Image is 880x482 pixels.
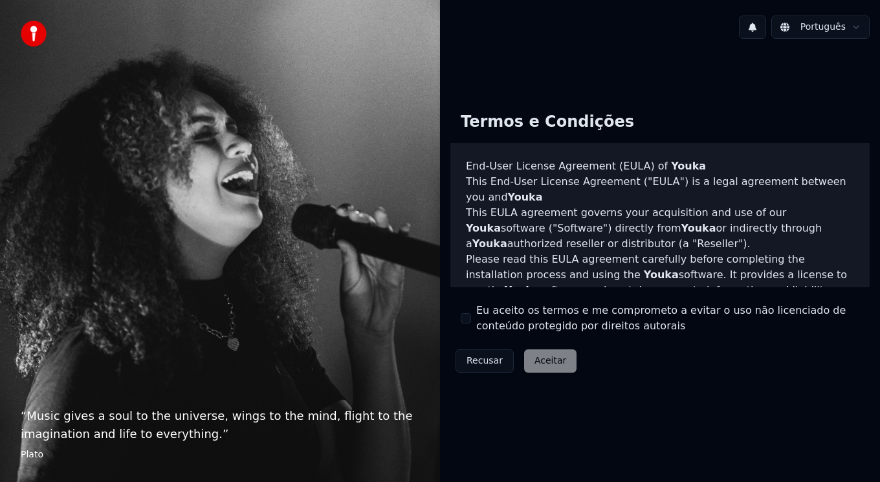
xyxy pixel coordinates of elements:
[466,159,854,174] h3: End-User License Agreement (EULA) of
[21,21,47,47] img: youka
[476,303,859,334] label: Eu aceito os termos e me comprometo a evitar o uso não licenciado de conteúdo protegido por direi...
[21,448,419,461] footer: Plato
[21,407,419,443] p: “ Music gives a soul to the universe, wings to the mind, flight to the imagination and life to ev...
[681,222,716,234] span: Youka
[472,237,507,250] span: Youka
[466,174,854,205] p: This End-User License Agreement ("EULA") is a legal agreement between you and
[644,268,679,281] span: Youka
[466,252,854,314] p: Please read this EULA agreement carefully before completing the installation process and using th...
[671,160,706,172] span: Youka
[450,102,644,143] div: Termos e Condições
[456,349,514,373] button: Recusar
[508,191,543,203] span: Youka
[466,222,501,234] span: Youka
[505,284,540,296] span: Youka
[466,205,854,252] p: This EULA agreement governs your acquisition and use of our software ("Software") directly from o...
